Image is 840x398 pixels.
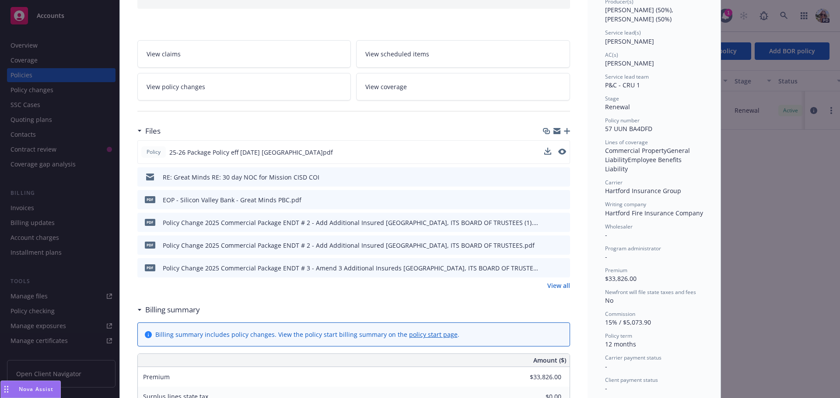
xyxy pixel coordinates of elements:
span: Renewal [605,103,630,111]
span: 25-26 Package Policy eff [DATE] [GEOGRAPHIC_DATA]pdf [169,148,333,157]
a: policy start page [409,330,458,339]
span: pdf [145,196,155,203]
button: preview file [559,218,567,227]
span: - [605,231,607,239]
span: - [605,362,607,370]
h3: Files [145,125,161,137]
a: View claims [137,40,351,68]
a: View all [547,281,570,290]
span: Hartford Insurance Group [605,187,681,195]
h3: Billing summary [145,304,200,315]
span: Commission [605,310,635,318]
span: 12 months [605,340,636,348]
button: download file [545,241,552,250]
div: Drag to move [1,381,12,398]
span: 15% / $5,073.90 [605,318,651,326]
a: View policy changes [137,73,351,100]
span: No [605,296,613,305]
span: View claims [147,49,181,59]
span: Premium [143,373,170,381]
span: View scheduled items [365,49,429,59]
span: Amount ($) [533,356,566,365]
div: Billing summary [137,304,200,315]
span: [PERSON_NAME] (50%), [PERSON_NAME] (50%) [605,6,675,23]
span: Service lead team [605,73,649,80]
button: Nova Assist [0,381,61,398]
span: Commercial Property [605,146,667,155]
span: P&C - CRU 1 [605,81,640,89]
div: Policy Change 2025 Commercial Package ENDT # 2 - Add Additional Insured [GEOGRAPHIC_DATA], ITS BO... [163,241,535,250]
span: [PERSON_NAME] [605,59,654,67]
button: download file [545,263,552,273]
span: Newfront will file state taxes and fees [605,288,696,296]
div: EOP - Silicon Valley Bank - Great Minds PBC.pdf [163,195,301,204]
div: Billing summary includes policy changes. View the policy start billing summary on the . [155,330,459,339]
div: RE: Great Minds RE: 30 day NOC for Mission CISD COI [163,173,319,182]
span: AC(s) [605,51,618,59]
button: preview file [559,173,567,182]
span: - [605,253,607,261]
button: preview file [559,263,567,273]
span: Hartford Fire Insurance Company [605,209,703,217]
button: preview file [558,149,566,155]
div: Policy Change 2025 Commercial Package ENDT # 3 - Amend 3 Additional Insureds [GEOGRAPHIC_DATA], I... [163,263,541,273]
span: Carrier payment status [605,354,661,361]
span: General Liability [605,146,692,164]
div: Policy Change 2025 Commercial Package ENDT # 2 - Add Additional Insured [GEOGRAPHIC_DATA], ITS BO... [163,218,541,227]
span: pdf [145,219,155,225]
span: Client payment status [605,376,658,384]
button: download file [545,195,552,204]
button: preview file [559,241,567,250]
span: pdf [145,242,155,248]
span: Employee Benefits Liability [605,156,683,173]
span: Wholesaler [605,223,633,230]
button: download file [545,218,552,227]
span: Policy number [605,117,640,124]
span: Policy term [605,332,632,339]
span: 57 UUN BA4DFD [605,125,652,133]
span: - [605,384,607,392]
span: Policy [145,148,162,156]
a: View scheduled items [356,40,570,68]
span: Nova Assist [19,385,53,393]
a: View coverage [356,73,570,100]
span: Service lead(s) [605,29,641,36]
span: Lines of coverage [605,138,648,146]
span: Stage [605,95,619,102]
div: Files [137,125,161,137]
input: 0.00 [510,370,567,384]
span: Writing company [605,201,646,208]
span: $33,826.00 [605,274,637,283]
span: [PERSON_NAME] [605,37,654,45]
span: Carrier [605,179,623,186]
span: Premium [605,266,627,274]
button: download file [545,173,552,182]
button: download file [544,148,551,155]
button: preview file [559,195,567,204]
span: Program administrator [605,245,661,252]
span: pdf [145,264,155,271]
button: download file [544,148,551,157]
span: View coverage [365,82,407,91]
span: View policy changes [147,82,205,91]
button: preview file [558,148,566,157]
